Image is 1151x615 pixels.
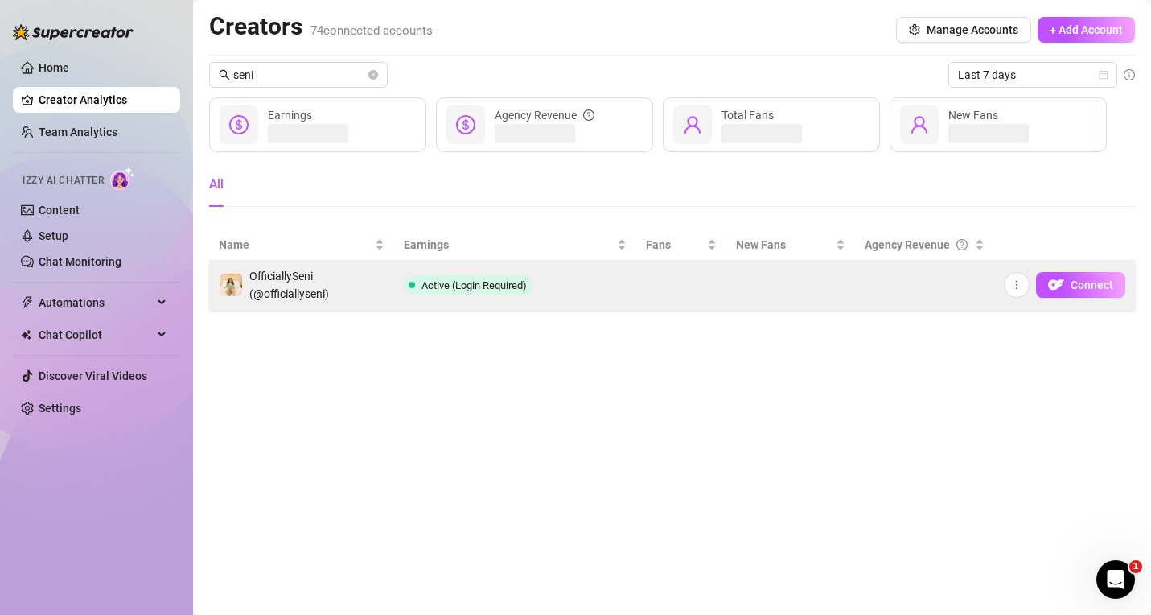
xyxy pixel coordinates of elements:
th: Earnings [394,229,636,261]
a: Settings [39,402,81,415]
span: Chat Copilot [39,322,153,348]
span: New Fans [948,109,998,122]
span: Active (Login Required) [421,279,527,291]
button: close-circle [368,70,378,80]
span: info-circle [1124,69,1135,80]
a: Chat Monitoring [39,255,121,268]
img: Chat Copilot [21,329,31,341]
span: more [1011,279,1022,291]
a: Setup [39,229,68,242]
th: New Fans [726,229,856,261]
span: Earnings [404,236,614,254]
button: + Add Account [1038,17,1135,43]
th: Name [209,229,394,261]
span: user [683,115,702,134]
img: OfficiallySeni (@officiallyseni) [220,274,242,296]
span: user [910,115,929,134]
img: AI Chatter [110,167,135,190]
span: question-circle [956,236,968,254]
span: dollar-circle [229,115,249,134]
button: Manage Accounts [896,17,1031,43]
a: Content [39,204,80,217]
span: thunderbolt [21,296,34,309]
span: Total Fans [721,109,774,122]
img: OF [1048,277,1064,293]
span: + Add Account [1050,23,1123,36]
span: calendar [1099,70,1108,80]
th: Fans [636,229,726,261]
span: Name [219,236,372,254]
a: Creator Analytics [39,87,167,113]
span: OfficiallySeni (@officiallyseni) [249,270,329,300]
span: Automations [39,290,153,316]
span: search [219,69,230,80]
span: question-circle [583,106,594,124]
span: Manage Accounts [927,23,1018,36]
div: Agency Revenue [495,106,594,124]
h2: Creators [209,11,433,42]
div: All [209,175,224,194]
span: Izzy AI Chatter [23,173,104,188]
span: 74 connected accounts [310,23,433,38]
a: Discover Viral Videos [39,369,147,382]
img: logo-BBDzfeDw.svg [13,24,134,40]
button: OFConnect [1036,272,1125,298]
span: Connect [1071,279,1113,291]
div: Agency Revenue [865,236,972,254]
span: Last 7 days [958,63,1108,87]
span: Earnings [268,109,312,122]
span: 1 [1129,560,1142,573]
span: dollar-circle [456,115,475,134]
span: New Fans [736,236,833,254]
a: Home [39,61,69,74]
span: setting [909,24,920,35]
a: Team Analytics [39,126,117,138]
iframe: Intercom live chat [1096,560,1135,599]
span: Fans [646,236,704,254]
input: Search creators [233,66,365,84]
